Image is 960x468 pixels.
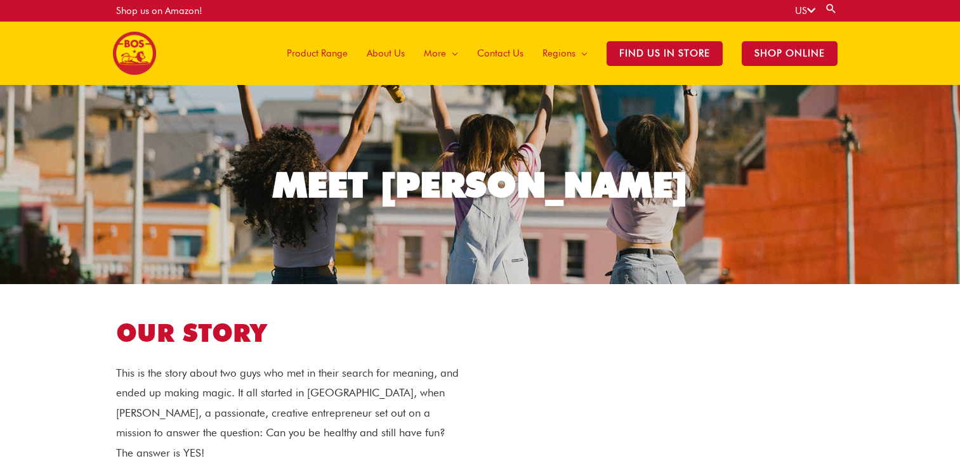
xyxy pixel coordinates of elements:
span: SHOP ONLINE [742,41,838,66]
a: US [795,5,815,16]
span: Contact Us [477,34,523,72]
a: More [414,22,468,85]
span: More [424,34,446,72]
a: Find Us in Store [597,22,732,85]
span: Find Us in Store [607,41,723,66]
span: Product Range [287,34,348,72]
span: Regions [542,34,575,72]
div: MEET [PERSON_NAME] [273,167,688,202]
a: Regions [533,22,597,85]
img: BOS United States [113,32,156,75]
a: SHOP ONLINE [732,22,847,85]
nav: Site Navigation [268,22,847,85]
span: About Us [367,34,405,72]
a: Contact Us [468,22,533,85]
a: Search button [825,3,838,15]
a: Product Range [277,22,357,85]
h1: OUR STORY [116,316,461,351]
p: This is the story about two guys who met in their search for meaning, and ended up making magic. ... [116,363,461,464]
a: About Us [357,22,414,85]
